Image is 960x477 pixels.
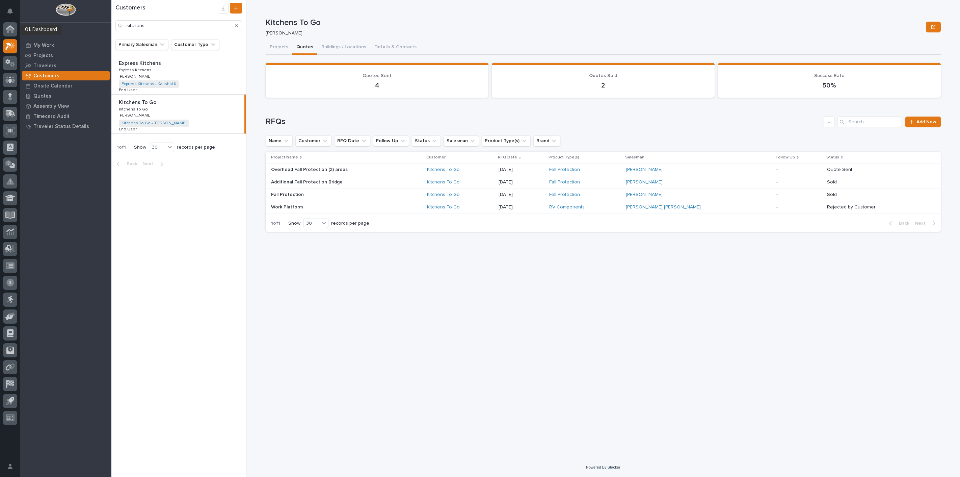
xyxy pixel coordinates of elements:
p: 50 % [726,81,933,90]
a: Fall Protection [549,192,580,198]
a: [PERSON_NAME] [PERSON_NAME] [626,204,701,210]
a: [PERSON_NAME] [626,167,663,173]
a: Projects [20,50,111,60]
button: Notifications [3,4,17,18]
a: Kitchens To Go - [PERSON_NAME] [122,121,186,126]
p: Quotes [33,93,51,99]
a: Customers [20,71,111,81]
span: Back [895,220,909,226]
button: Primary Salesman [115,39,168,50]
p: Salesman [625,154,644,161]
p: Work Platform [271,203,304,210]
p: Status [826,154,839,161]
p: My Work [33,43,54,49]
span: Add New [916,120,936,124]
a: Quotes [20,91,111,101]
p: [DATE] [499,167,544,173]
p: [DATE] [499,204,544,210]
p: Product Type(s) [549,154,579,161]
input: Search [837,117,901,127]
tr: Additional Fall Protection BridgeAdditional Fall Protection Bridge Kitchens To Go [DATE]Fall Prot... [266,176,941,189]
span: Next [142,161,157,167]
p: Show [134,145,146,150]
p: Project Name [271,154,298,161]
button: Product Type(s) [482,135,531,146]
p: - [776,204,822,210]
div: 30 [303,220,320,227]
a: Onsite Calendar [20,81,111,91]
div: 02. Projects [26,28,59,35]
button: Projects [266,41,292,55]
p: Express Kitchens [119,67,153,73]
a: Kitchens To Go [427,204,460,210]
span: Quotes Sold [589,73,617,78]
p: Travelers [33,63,56,69]
tr: Overhead Fall Protection (2) areasOverhead Fall Protection (2) areas Kitchens To Go [DATE]Fall Pr... [266,164,941,176]
p: 1 of 1 [111,139,131,156]
p: RFQ Date [498,154,517,161]
button: Follow Up [373,135,409,146]
p: Show [288,221,300,226]
p: End User [119,126,138,132]
p: Onsite Calendar [33,83,73,89]
p: Customers [33,73,59,79]
p: [PERSON_NAME] [119,73,153,79]
input: Search [115,20,242,31]
p: Kitchens To Go [266,18,923,28]
p: Follow Up [776,154,795,161]
p: records per page [177,145,215,150]
img: Workspace Logo [56,3,76,16]
span: Quotes Sent [363,73,392,78]
div: Notifications [8,8,17,19]
p: Timecard Audit [33,114,70,120]
p: Fall Protection [271,191,305,198]
p: Assembly View [33,103,69,109]
span: Back [123,161,137,167]
a: [PERSON_NAME] [626,192,663,198]
button: Name [266,135,293,146]
a: My Work [20,40,111,50]
p: Kitchens To Go [119,106,149,112]
a: Kitchens To GoKitchens To Go Kitchens To GoKitchens To Go [PERSON_NAME][PERSON_NAME] Kitchens To ... [111,95,246,134]
button: RFQ Date [334,135,370,146]
button: Salesman [444,135,479,146]
p: Projects [33,53,53,59]
a: Fall Protection [549,167,580,173]
p: records per page [331,221,369,226]
button: Next [140,161,168,167]
span: Success Rate [814,73,845,78]
p: Quote Sent [827,167,930,173]
a: Add New [905,117,941,127]
span: Next [915,220,930,226]
a: RV Components [549,204,585,210]
a: Kitchens To Go [427,167,460,173]
a: Powered By Stacker [586,465,620,469]
a: [PERSON_NAME] [626,179,663,185]
button: Status [412,135,441,146]
button: Customer [295,135,331,146]
p: 2 [500,81,706,90]
p: Additional Fall Protection Bridge [271,178,344,185]
a: Travelers [20,60,111,71]
p: - [776,179,822,185]
p: 1 of 1 [266,215,286,232]
button: Back [884,220,912,226]
p: - [776,192,822,198]
a: Express KitchensExpress Kitchens Express KitchensExpress Kitchens [PERSON_NAME][PERSON_NAME] Expr... [111,55,246,95]
h1: Customers [115,4,218,12]
button: Quotes [292,41,317,55]
a: Fall Protection [549,179,580,185]
a: Kitchens To Go [427,179,460,185]
button: Buildings / Locations [317,41,370,55]
p: [PERSON_NAME] [266,30,921,36]
a: Timecard Audit [20,111,111,121]
p: End User [119,86,138,93]
p: Customer [426,154,446,161]
p: Sold [827,179,930,185]
a: Kitchens To Go [427,192,460,198]
button: Details & Contacts [370,41,421,55]
a: Traveler Status Details [20,121,111,131]
p: Kitchens To Go [119,98,158,106]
